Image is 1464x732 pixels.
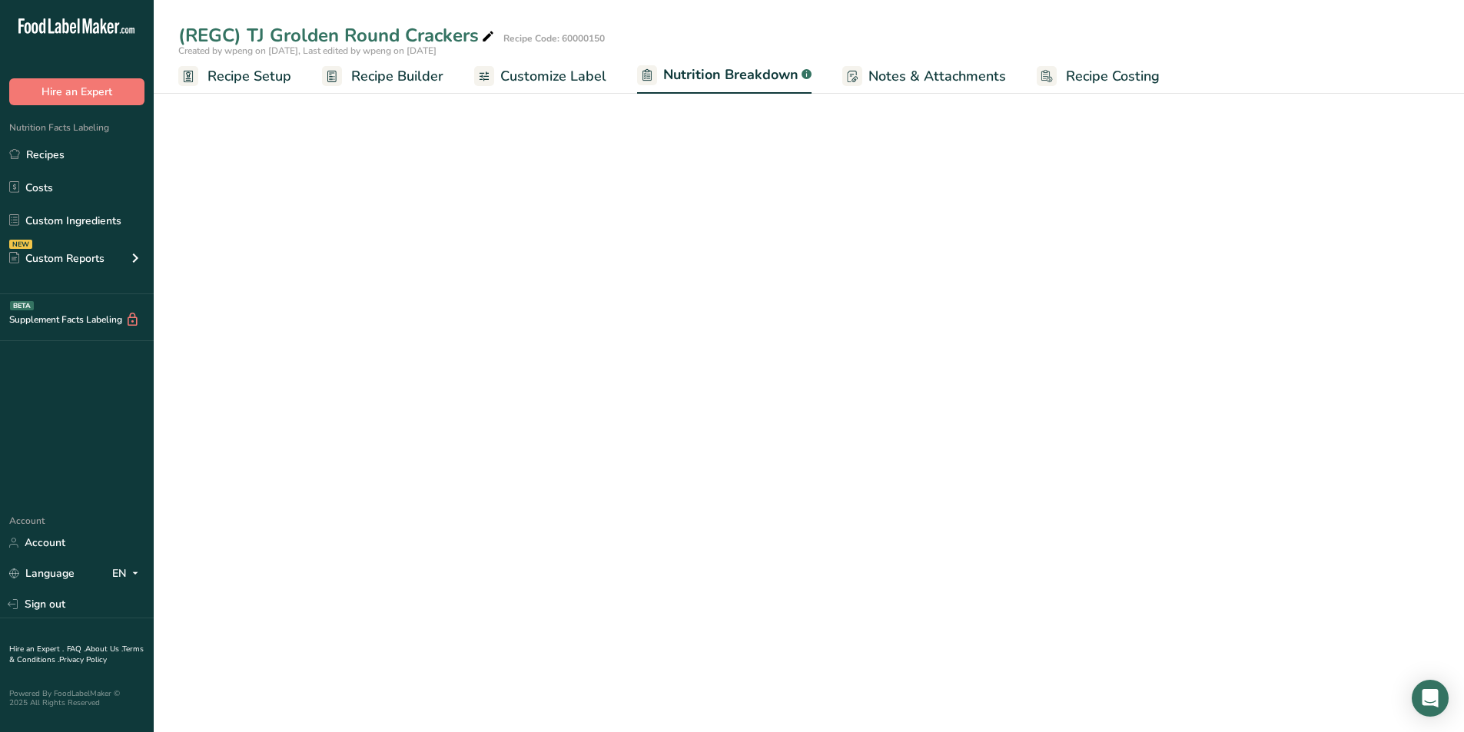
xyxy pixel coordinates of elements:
[637,58,812,94] a: Nutrition Breakdown
[9,240,32,249] div: NEW
[9,250,105,267] div: Custom Reports
[178,45,437,57] span: Created by wpeng on [DATE], Last edited by wpeng on [DATE]
[503,31,605,45] div: Recipe Code: 60000150
[67,644,85,654] a: FAQ .
[322,59,443,94] a: Recipe Builder
[9,78,144,105] button: Hire an Expert
[500,66,606,87] span: Customize Label
[351,66,443,87] span: Recipe Builder
[1037,59,1160,94] a: Recipe Costing
[9,560,75,587] a: Language
[207,66,291,87] span: Recipe Setup
[9,689,144,707] div: Powered By FoodLabelMaker © 2025 All Rights Reserved
[663,65,798,85] span: Nutrition Breakdown
[9,644,144,665] a: Terms & Conditions .
[178,59,291,94] a: Recipe Setup
[9,644,64,654] a: Hire an Expert .
[10,301,34,310] div: BETA
[112,565,144,583] div: EN
[1066,66,1160,87] span: Recipe Costing
[474,59,606,94] a: Customize Label
[842,59,1006,94] a: Notes & Attachments
[178,22,497,49] div: (REGC) TJ Grolden Round Crackers
[59,654,107,665] a: Privacy Policy
[1412,680,1449,717] div: Open Intercom Messenger
[868,66,1006,87] span: Notes & Attachments
[85,644,122,654] a: About Us .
